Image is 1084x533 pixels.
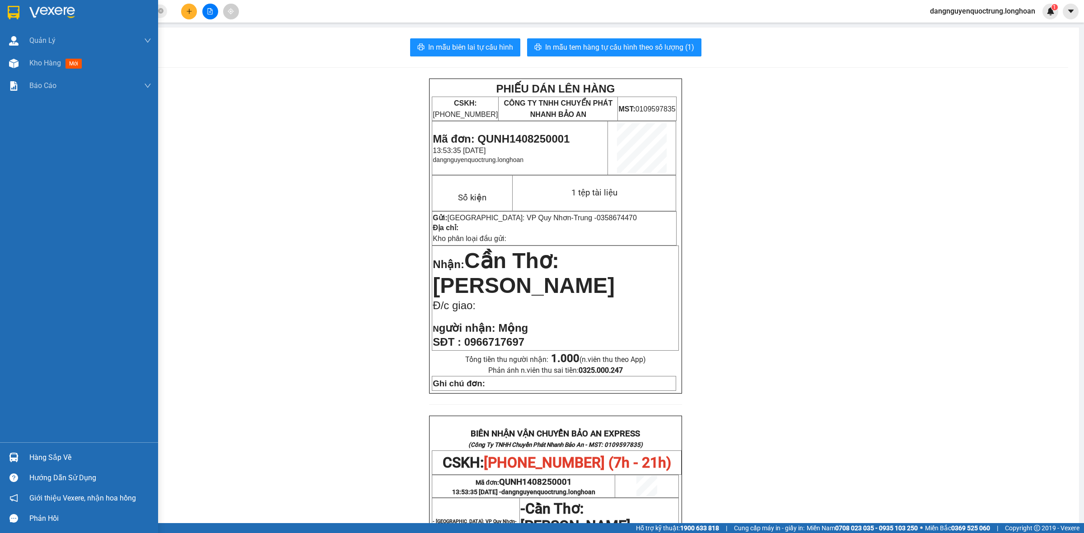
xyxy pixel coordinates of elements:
span: Mã đơn: [476,479,572,486]
span: down [144,37,151,44]
span: In mẫu tem hàng tự cấu hình theo số lượng (1) [545,42,694,53]
span: Miền Bắc [925,523,990,533]
span: caret-down [1067,7,1075,15]
span: Báo cáo [29,80,56,91]
span: dangnguyenquoctrung.longhoan [923,5,1042,17]
span: notification [9,494,18,502]
span: - [GEOGRAPHIC_DATA]: VP Quy Nhơn- [433,519,517,532]
button: aim [223,4,239,19]
sup: 1 [1051,4,1058,10]
span: Kho phân loại đầu gửi: [433,235,506,242]
span: 0358674470 [597,214,637,222]
strong: PHIẾU DÁN LÊN HÀNG [35,4,154,16]
span: question-circle [9,473,18,482]
strong: 0325.000.247 [579,366,623,375]
strong: 0369 525 060 [951,524,990,532]
span: 13:53:35 [DATE] - [452,488,595,496]
span: aim [228,8,234,14]
div: Hướng dẫn sử dụng [29,471,151,485]
span: Tổng tiền thu người nhận: [465,355,646,364]
span: [GEOGRAPHIC_DATA]: VP Quy Nhơn [448,214,571,222]
span: plus [186,8,192,14]
span: Số kiện [458,193,486,203]
strong: MST: [126,32,143,39]
span: - [520,500,525,517]
strong: Gửi: [433,214,447,222]
button: printerIn mẫu biên lai tự cấu hình [410,38,520,56]
span: Miền Nam [807,523,918,533]
span: QUNH1408250001 [499,477,572,487]
span: dangnguyenquoctrung.longhoan [433,156,523,163]
span: Mã đơn: QUNH1408250001 [433,133,570,145]
button: plus [181,4,197,19]
span: Trung - [574,214,637,222]
span: [PHONE_NUMBER] (7h - 21h) [484,454,671,471]
span: 0109597835 [126,32,183,39]
strong: 1900 633 818 [680,524,719,532]
strong: BIÊN NHẬN VẬN CHUYỂN BẢO AN EXPRESS [471,429,640,439]
span: Nhận: [433,258,464,270]
span: 1 tệp tài liệu [571,188,617,198]
div: Hàng sắp về [29,451,151,464]
span: gười nhận: [439,322,495,334]
button: caret-down [1063,4,1079,19]
span: Kho hàng [29,59,61,67]
span: | [997,523,998,533]
img: warehouse-icon [9,36,19,46]
div: Phản hồi [29,512,151,525]
span: Đ/c giao: [433,299,476,311]
img: warehouse-icon [9,453,19,462]
img: warehouse-icon [9,59,19,68]
span: [PHONE_NUMBER] [433,99,498,118]
img: icon-new-feature [1047,7,1055,15]
span: mới [65,59,82,69]
span: Mã đơn: QUNH1408250001 [4,58,96,83]
span: 0966717697 [464,336,524,348]
span: file-add [207,8,213,14]
span: - [571,214,637,222]
button: printerIn mẫu tem hàng tự cấu hình theo số lượng (1) [527,38,701,56]
span: down [144,82,151,89]
img: logo-vxr [8,6,19,19]
span: Cung cấp máy in - giấy in: [734,523,804,533]
span: [PHONE_NUMBER] [4,28,69,43]
span: Giới thiệu Vexere, nhận hoa hồng [29,492,136,504]
span: close-circle [158,7,164,16]
span: In mẫu biên lai tự cấu hình [428,42,513,53]
strong: PHIẾU DÁN LÊN HÀNG [496,83,615,95]
strong: 1.000 [551,352,579,365]
span: message [9,514,18,523]
span: printer [417,43,425,52]
span: Mộng [498,322,528,334]
strong: Địa chỉ: [433,224,458,232]
span: copyright [1034,525,1040,531]
span: 1 [1053,4,1056,10]
span: printer [534,43,542,52]
span: dangnguyenquoctrung.longhoan [501,488,595,496]
span: Cần Thơ: [PERSON_NAME] [433,249,615,297]
strong: CSKH: [454,99,477,107]
span: 0109597835 [618,105,675,113]
span: Phản ánh n.viên thu sai tiền: [488,366,623,375]
strong: MST: [618,105,635,113]
span: | [726,523,727,533]
strong: N [433,324,495,334]
span: (n.viên thu theo App) [551,355,646,364]
span: CSKH: [443,454,671,471]
span: 13:53:35 [DATE] [433,147,486,154]
span: close-circle [158,8,164,14]
span: CÔNG TY TNHH CHUYỂN PHÁT NHANH BẢO AN [504,99,612,118]
span: ⚪️ [920,526,923,530]
strong: Ghi chú đơn: [433,379,485,388]
strong: SĐT : [433,336,461,348]
span: CÔNG TY TNHH CHUYỂN PHÁT NHANH BẢO AN [70,19,125,52]
button: file-add [202,4,218,19]
span: Quản Lý [29,35,56,46]
span: Hỗ trợ kỹ thuật: [636,523,719,533]
strong: (Công Ty TNHH Chuyển Phát Nhanh Bảo An - MST: 0109597835) [468,441,643,448]
img: solution-icon [9,81,19,91]
strong: 0708 023 035 - 0935 103 250 [835,524,918,532]
strong: CSKH: [25,28,48,35]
